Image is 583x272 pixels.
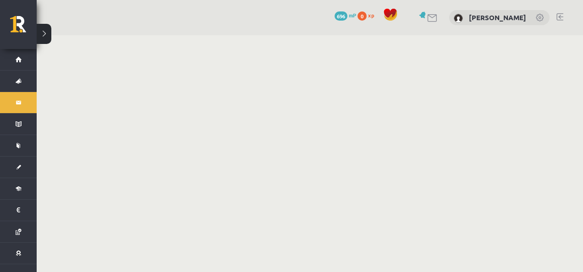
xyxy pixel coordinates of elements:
span: mP [349,11,356,19]
span: 696 [335,11,347,21]
span: xp [368,11,374,19]
img: Dainis Druva [454,14,463,23]
a: 0 xp [357,11,379,19]
span: 0 [357,11,367,21]
a: 696 mP [335,11,356,19]
a: Rīgas 1. Tālmācības vidusskola [10,16,37,39]
a: [PERSON_NAME] [469,13,526,22]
